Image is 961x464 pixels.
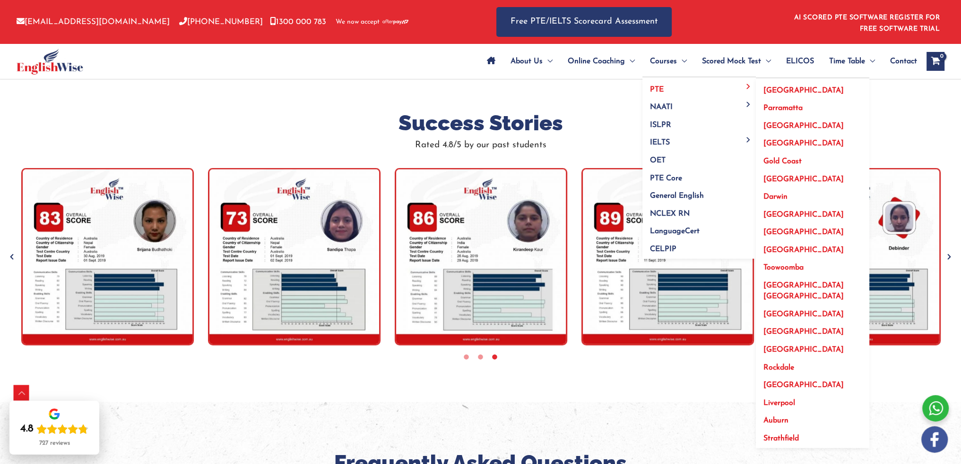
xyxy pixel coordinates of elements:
span: [GEOGRAPHIC_DATA] [763,311,844,318]
span: Strathfield [763,435,799,442]
a: Liverpool [756,391,869,409]
a: Rockdale [756,355,869,373]
span: Time Table [829,45,865,78]
img: Kirandeep Kaur [395,168,567,346]
img: Srijana Budhathoki [21,168,194,346]
a: [GEOGRAPHIC_DATA] [756,302,869,320]
span: [GEOGRAPHIC_DATA] [763,211,844,219]
span: Rockdale [763,364,794,371]
a: PTEMenu Toggle [642,77,756,95]
a: Contact [883,45,917,78]
a: IELTSMenu Toggle [642,131,756,149]
span: ELICOS [786,45,814,78]
a: Free PTE/IELTS Scorecard Assessment [496,7,672,37]
img: white-facebook.png [921,426,948,453]
a: [GEOGRAPHIC_DATA] [756,338,869,356]
a: ISLPR [642,113,756,131]
a: CELPIP [642,237,756,259]
a: [GEOGRAPHIC_DATA] [756,114,869,132]
a: 1300 000 783 [270,18,326,26]
span: [GEOGRAPHIC_DATA] [763,381,844,389]
aside: Header Widget 1 [788,7,944,37]
span: Menu Toggle [743,137,754,142]
span: NCLEX RN [650,210,690,218]
span: [GEOGRAPHIC_DATA] [763,328,844,336]
img: cropped-ew-logo [17,49,83,75]
span: Darwin [763,193,788,201]
a: Strathfield [756,426,869,448]
span: [GEOGRAPHIC_DATA] [GEOGRAPHIC_DATA] [763,282,844,300]
a: View Shopping Cart, empty [926,52,944,71]
span: [GEOGRAPHIC_DATA] [763,140,844,147]
span: Menu Toggle [761,45,771,78]
span: Scored Mock Test [702,45,761,78]
span: [GEOGRAPHIC_DATA] [763,122,844,130]
span: Online Coaching [568,45,625,78]
a: AI SCORED PTE SOFTWARE REGISTER FOR FREE SOFTWARE TRIAL [794,14,940,33]
span: Liverpool [763,399,795,407]
span: PTE [650,86,664,93]
span: [GEOGRAPHIC_DATA] [763,228,844,236]
span: Menu Toggle [625,45,635,78]
a: PTE Core [642,166,756,184]
img: Afterpay-Logo [382,19,408,25]
a: NCLEX RN [642,202,756,219]
span: OET [650,157,666,164]
span: General English [650,192,704,200]
div: 4.8 [20,422,34,436]
a: [GEOGRAPHIC_DATA] [756,320,869,338]
nav: Site Navigation: Main Menu [479,45,917,78]
span: About Us [511,45,543,78]
span: IELTS [650,139,670,146]
a: LanguageCert [642,219,756,237]
span: Toowoomba [763,264,804,271]
img: Sandipa Thapa [208,168,381,346]
span: [GEOGRAPHIC_DATA] [763,246,844,254]
a: Darwin [756,185,869,203]
a: [EMAIL_ADDRESS][DOMAIN_NAME] [17,18,170,26]
a: Parramatta [756,96,869,114]
span: Gold Coast [763,158,802,165]
a: [GEOGRAPHIC_DATA] [756,373,869,391]
a: [GEOGRAPHIC_DATA] [756,220,869,238]
a: CoursesMenu Toggle [642,45,694,78]
a: Scored Mock TestMenu Toggle [694,45,779,78]
a: Toowoomba [756,256,869,274]
span: LanguageCert [650,228,700,235]
a: [GEOGRAPHIC_DATA] [756,78,869,96]
a: About UsMenu Toggle [503,45,560,78]
h2: Success Stories [14,110,947,137]
a: [GEOGRAPHIC_DATA] [756,202,869,220]
span: PTE Core [650,175,682,182]
span: Auburn [763,417,788,424]
button: Next [944,252,954,262]
img: Suraj Subedi [581,168,754,346]
span: Menu Toggle [677,45,687,78]
button: Previous [7,252,17,262]
a: [PHONE_NUMBER] [179,18,263,26]
span: We now accept [336,17,380,27]
a: [GEOGRAPHIC_DATA] [756,167,869,185]
span: Contact [890,45,917,78]
a: Time TableMenu Toggle [822,45,883,78]
a: OET [642,149,756,167]
span: [GEOGRAPHIC_DATA] [763,87,844,94]
span: Courses [650,45,677,78]
div: 727 reviews [39,439,70,447]
span: NAATI [650,103,673,111]
a: [GEOGRAPHIC_DATA] [756,238,869,256]
a: ELICOS [779,45,822,78]
span: Menu Toggle [743,84,754,89]
span: [GEOGRAPHIC_DATA] [763,346,844,354]
p: Rated 4.8/5 by our past students [14,137,947,153]
a: [GEOGRAPHIC_DATA] [GEOGRAPHIC_DATA] [756,274,869,303]
a: General English [642,184,756,202]
span: CELPIP [650,245,676,253]
span: Menu Toggle [865,45,875,78]
span: Menu Toggle [543,45,553,78]
span: ISLPR [650,121,671,129]
span: [GEOGRAPHIC_DATA] [763,176,844,183]
span: Menu Toggle [743,101,754,107]
a: [GEOGRAPHIC_DATA] [756,132,869,150]
a: NAATIMenu Toggle [642,95,756,113]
